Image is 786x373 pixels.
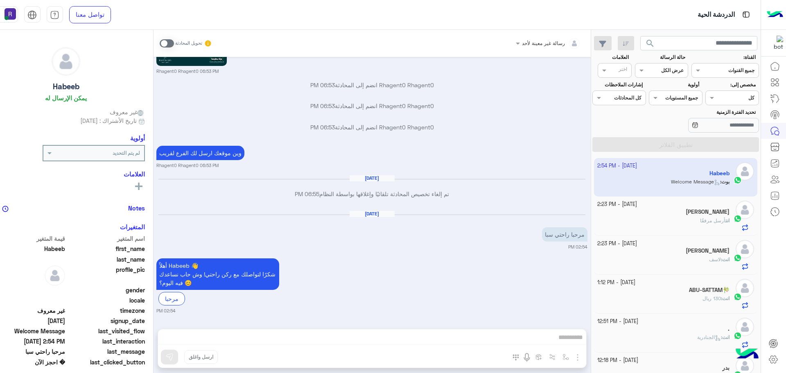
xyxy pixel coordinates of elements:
[707,81,756,88] label: مخصص إلى:
[184,350,218,364] button: ارسل واغلق
[67,358,145,366] span: last_clicked_button
[156,307,176,314] small: 02:54 PM
[310,124,335,131] span: 06:53 PM
[594,54,629,61] label: العلامات
[542,227,587,242] p: 25/9/2025, 2:54 PM
[592,137,759,152] button: تطبيق الفلاتر
[158,292,185,305] div: مرحبا
[27,10,37,20] img: tab
[156,81,587,89] p: Rhagent0 Rhagent0 انضم إلى المحادثة
[597,240,637,248] small: [DATE] - 2:23 PM
[52,47,80,75] img: defaultAdmin.png
[110,108,145,116] span: غير معروف
[597,279,635,287] small: [DATE] - 1:12 PM
[709,256,721,262] span: لاسف
[741,9,751,20] img: tab
[736,318,754,336] img: defaultAdmin.png
[721,256,730,262] b: :
[67,234,145,243] span: اسم المتغير
[736,279,754,297] img: defaultAdmin.png
[686,247,730,254] h5: Yasser Fadhl
[597,201,637,208] small: [DATE] - 2:23 PM
[156,102,587,110] p: Rhagent0 Rhagent0 انضم إلى المحادثة
[568,244,587,250] small: 02:54 PM
[67,255,145,264] span: last_name
[686,208,730,215] h5: mohamed
[698,9,735,20] p: الدردشة الحية
[645,38,655,48] span: search
[697,334,721,340] span: الجنادرية
[721,295,730,301] b: :
[295,190,319,197] span: 06:55 PM
[50,10,59,20] img: tab
[67,337,145,346] span: last_interaction
[128,204,145,212] h6: Notes
[67,327,145,335] span: last_visited_flow
[113,150,140,156] b: لم يتم التحديد
[156,162,219,169] small: Rhagent0 Rhagent0 06:53 PM
[156,68,219,75] small: Rhagent0 Rhagent0 06:53 PM
[692,54,756,61] label: القناة:
[636,54,685,61] label: حالة الرسالة
[156,146,244,160] p: 23/9/2025, 6:53 PM
[728,326,730,332] h5: .
[767,6,783,23] img: Logo
[768,36,783,50] img: 322853014244696
[156,258,279,290] p: 25/9/2025, 2:54 PM
[734,215,742,223] img: WhatsApp
[2,206,9,212] img: notes
[722,256,730,262] span: انت
[67,265,145,284] span: profile_pic
[597,318,638,326] small: [DATE] - 12:51 PM
[700,217,725,224] span: أرسل مرفقًا
[722,295,730,301] span: انت
[734,254,742,262] img: WhatsApp
[156,190,587,198] p: تم إلغاء تخصيص المحادثة تلقائيًا وإغلاقها بواسطة النظام
[725,217,730,224] span: انت
[597,357,638,364] small: [DATE] - 12:18 PM
[702,295,721,301] span: 130 ريال
[80,116,137,125] span: تاريخ الأشتراك : [DATE]
[734,332,742,340] img: WhatsApp
[734,293,742,301] img: WhatsApp
[310,102,335,109] span: 06:53 PM
[594,81,643,88] label: إشارات الملاحظات
[350,211,395,217] h6: [DATE]
[45,265,65,286] img: defaultAdmin.png
[736,240,754,258] img: defaultAdmin.png
[67,347,145,356] span: last_message
[69,6,111,23] a: تواصل معنا
[45,94,87,102] h6: يمكن الإرسال له
[67,306,145,315] span: timezone
[522,40,565,46] span: رسالة غير معينة لأحد
[689,287,730,294] h5: ABU-SATTAM🎋
[640,36,660,54] button: search
[310,81,335,88] span: 06:53 PM
[175,40,202,47] small: تحويل المحادثة
[47,6,63,23] a: tab
[67,244,145,253] span: first_name
[67,286,145,294] span: gender
[5,8,16,20] img: userImage
[156,123,587,131] p: Rhagent0 Rhagent0 انضم إلى المحادثة
[130,134,145,142] h6: أولوية
[67,316,145,325] span: signup_date
[722,364,730,371] h5: بدر
[722,334,730,340] span: انت
[733,340,761,369] img: hulul-logo.png
[350,175,395,181] h6: [DATE]
[650,109,756,116] label: تحديد الفترة الزمنية
[721,334,730,340] b: :
[736,201,754,219] img: defaultAdmin.png
[650,81,699,88] label: أولوية
[67,296,145,305] span: locale
[53,82,79,91] h5: Habeeb
[619,66,628,75] div: اختر
[120,223,145,231] h6: المتغيرات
